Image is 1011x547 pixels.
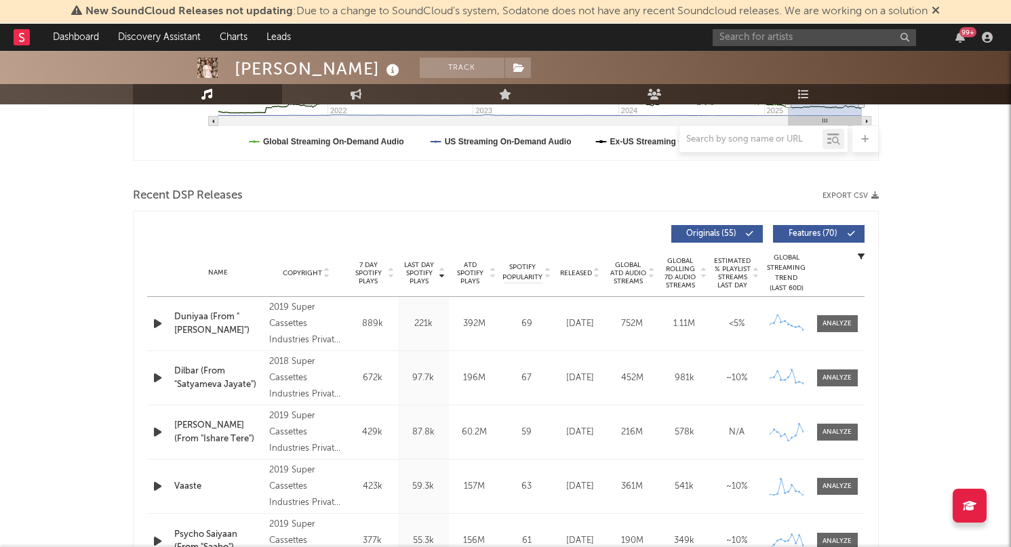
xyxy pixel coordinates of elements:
[680,230,742,238] span: Originals ( 55 )
[174,419,263,445] a: [PERSON_NAME] (From "Ishare Tere")
[503,480,551,493] div: 63
[452,371,496,385] div: 196M
[503,426,551,439] div: 59
[502,262,542,283] span: Spotify Popularity
[351,426,395,439] div: 429k
[269,354,343,403] div: 2018 Super Cassettes Industries Private Limited
[174,310,263,337] a: Duniyaa (From "[PERSON_NAME]")
[557,371,603,385] div: [DATE]
[782,230,844,238] span: Features ( 70 )
[257,24,300,51] a: Leads
[269,408,343,457] div: 2019 Super Cassettes Industries Private Limited
[351,371,395,385] div: 672k
[503,317,551,331] div: 69
[671,225,763,243] button: Originals(55)
[108,24,210,51] a: Discovery Assistant
[283,269,322,277] span: Copyright
[714,257,751,289] span: Estimated % Playlist Streams Last Day
[235,58,403,80] div: [PERSON_NAME]
[610,480,655,493] div: 361M
[401,261,437,285] span: Last Day Spotify Plays
[679,134,822,145] input: Search by song name or URL
[452,261,488,285] span: ATD Spotify Plays
[452,317,496,331] div: 392M
[662,426,707,439] div: 578k
[714,317,759,331] div: <5%
[610,261,647,285] span: Global ATD Audio Streams
[43,24,108,51] a: Dashboard
[557,317,603,331] div: [DATE]
[662,317,707,331] div: 1.11M
[351,261,386,285] span: 7 Day Spotify Plays
[610,317,655,331] div: 752M
[662,371,707,385] div: 981k
[557,480,603,493] div: [DATE]
[557,426,603,439] div: [DATE]
[85,6,928,17] span: : Due to a change to SoundCloud's system, Sodatone does not have any recent Soundcloud releases. ...
[401,371,445,385] div: 97.7k
[174,268,263,278] div: Name
[662,480,707,493] div: 541k
[773,225,865,243] button: Features(70)
[133,188,243,204] span: Recent DSP Releases
[420,58,504,78] button: Track
[714,426,759,439] div: N/A
[714,480,759,493] div: ~ 10 %
[174,365,263,391] a: Dilbar (From "Satyameva Jayate")
[503,371,551,385] div: 67
[610,426,655,439] div: 216M
[452,480,496,493] div: 157M
[610,371,655,385] div: 452M
[714,371,759,385] div: ~ 10 %
[822,192,879,200] button: Export CSV
[351,317,395,331] div: 889k
[401,480,445,493] div: 59.3k
[269,300,343,348] div: 2019 Super Cassettes Industries Private Limited
[560,269,592,277] span: Released
[351,480,395,493] div: 423k
[269,462,343,511] div: 2019 Super Cassettes Industries Private Limited
[766,253,807,293] div: Global Streaming Trend (Last 60D)
[932,6,940,17] span: Dismiss
[662,257,699,289] span: Global Rolling 7D Audio Streams
[955,32,965,43] button: 99+
[452,426,496,439] div: 60.2M
[401,426,445,439] div: 87.8k
[85,6,293,17] span: New SoundCloud Releases not updating
[401,317,445,331] div: 221k
[959,27,976,37] div: 99 +
[174,480,263,493] a: Vaaste
[210,24,257,51] a: Charts
[713,29,916,46] input: Search for artists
